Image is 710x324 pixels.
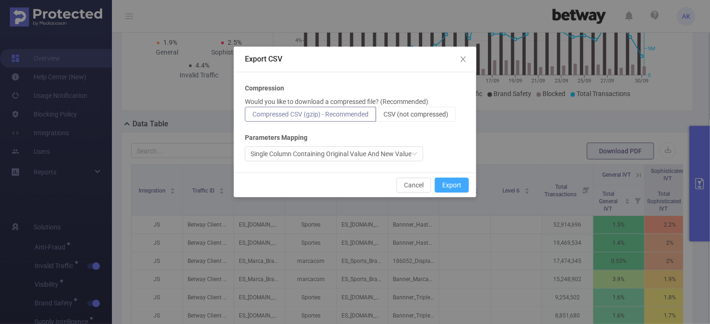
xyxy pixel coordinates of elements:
b: Compression [245,83,284,93]
div: Single Column Containing Original Value And New Value [251,147,411,161]
div: Export CSV [245,54,465,64]
i: icon: down [412,151,418,158]
i: icon: close [459,55,467,63]
button: Close [450,47,476,73]
b: Parameters Mapping [245,133,307,143]
button: Export [435,178,469,193]
p: Would you like to download a compressed file? (Recommended) [245,97,428,107]
span: Compressed CSV (gzip) - Recommended [252,110,369,118]
span: CSV (not compressed) [383,110,448,118]
button: Cancel [397,178,431,193]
